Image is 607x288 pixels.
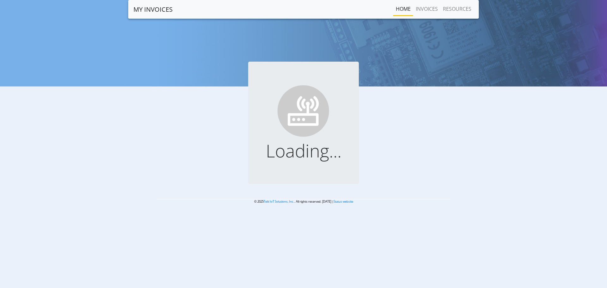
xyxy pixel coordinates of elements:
h1: Loading... [258,140,349,161]
p: © 2025 . All rights reserved. [DATE] | [156,199,451,204]
img: ... [274,82,333,140]
a: MY INVOICES [133,3,173,16]
a: Telit IoT Solutions, Inc. [264,199,294,204]
a: INVOICES [413,3,440,15]
a: Status website [334,199,353,204]
a: Home [393,3,413,15]
a: RESOURCES [440,3,474,15]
